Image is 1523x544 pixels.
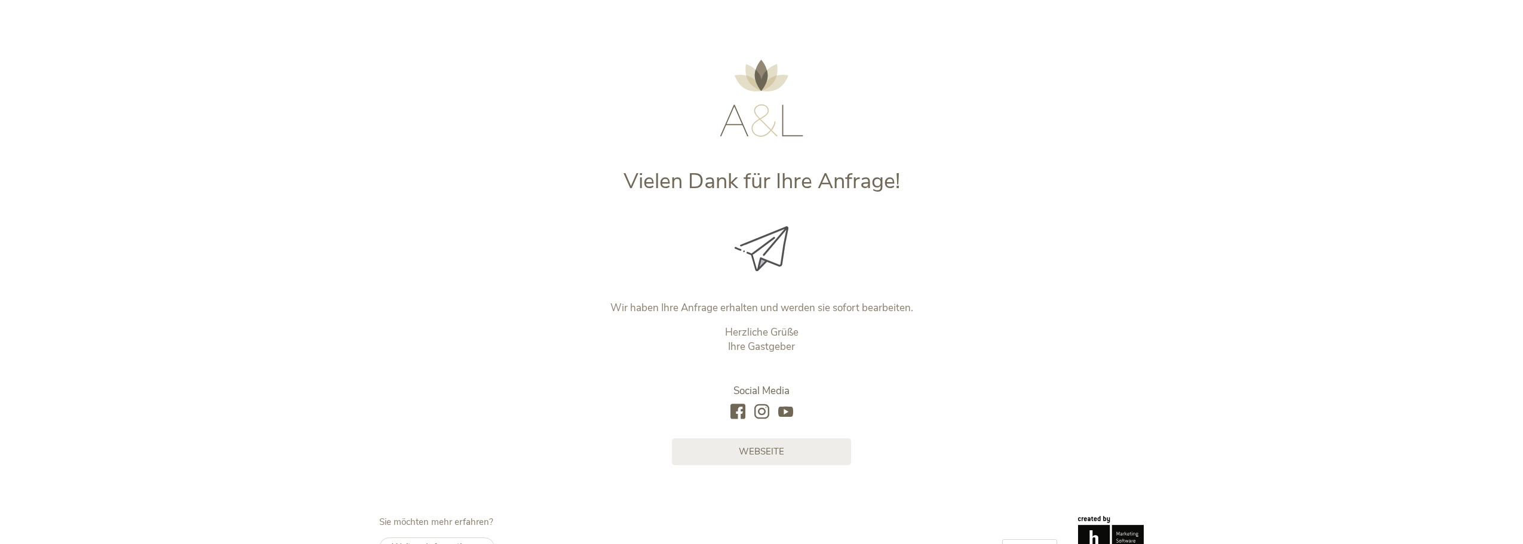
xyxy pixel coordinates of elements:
span: Webseite [739,445,784,458]
img: AMONTI & LUNARIS Wellnessresort [720,60,803,137]
span: Sie möchten mehr erfahren? [379,516,493,528]
p: Herzliche Grüße Ihre Gastgeber [512,325,1011,354]
p: Wir haben Ihre Anfrage erhalten und werden sie sofort bearbeiten. [512,301,1011,315]
span: Social Media [733,384,790,398]
a: facebook [730,404,745,420]
img: Vielen Dank für Ihre Anfrage! [735,226,788,271]
a: Webseite [672,438,851,465]
span: Vielen Dank für Ihre Anfrage! [624,167,900,196]
a: youtube [778,404,793,420]
a: instagram [754,404,769,420]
